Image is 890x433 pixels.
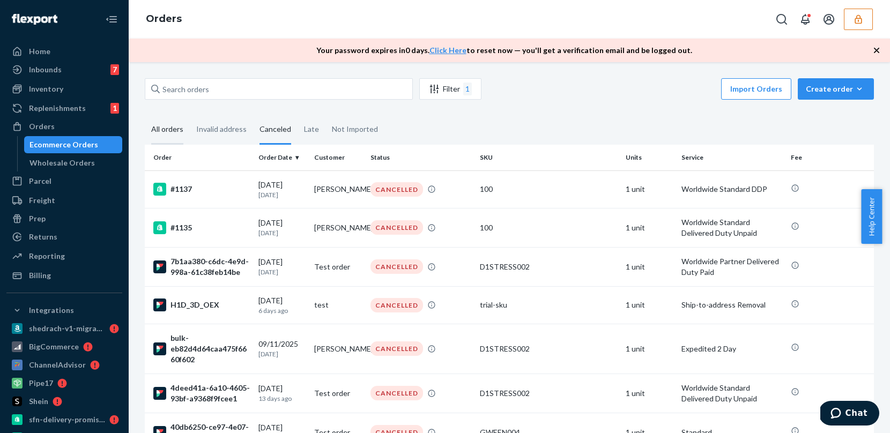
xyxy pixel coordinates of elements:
[806,84,866,94] div: Create order
[621,374,677,413] td: 1 unit
[480,184,617,195] div: 100
[370,259,423,274] div: CANCELLED
[145,78,413,100] input: Search orders
[258,295,306,315] div: [DATE]
[254,145,310,170] th: Order Date
[370,386,423,400] div: CANCELLED
[258,257,306,277] div: [DATE]
[151,115,183,145] div: All orders
[681,344,782,354] p: Expedited 2 Day
[316,45,692,56] p: Your password expires in 0 days . to reset now — you'll get a verification email and be logged out.
[153,183,250,196] div: #1137
[310,374,366,413] td: Test order
[258,306,306,315] p: 6 days ago
[463,83,472,95] div: 1
[6,61,122,78] a: Inbounds7
[29,270,51,281] div: Billing
[29,213,46,224] div: Prep
[153,333,250,365] div: bulk-eb82d4d64caa475f6660f602
[196,115,247,143] div: Invalid address
[29,46,50,57] div: Home
[621,170,677,208] td: 1 unit
[259,115,291,145] div: Canceled
[258,339,306,359] div: 09/11/2025
[420,83,481,95] div: Filter
[677,145,787,170] th: Service
[6,248,122,265] a: Reporting
[677,286,787,324] td: Ship-to-address Removal
[29,414,105,425] div: sfn-delivery-promise-test-us
[29,305,74,316] div: Integrations
[29,251,65,262] div: Reporting
[314,153,361,162] div: Customer
[153,383,250,404] div: 4deed41a-6a10-4605-93bf-a9368f9fcee1
[818,9,840,30] button: Open account menu
[6,267,122,284] a: Billing
[6,100,122,117] a: Replenishments1
[370,341,423,356] div: CANCELLED
[258,180,306,199] div: [DATE]
[153,221,250,234] div: #1135
[795,9,816,30] button: Open notifications
[681,256,782,278] p: Worldwide Partner Delivered Duty Paid
[258,267,306,277] p: [DATE]
[6,173,122,190] a: Parcel
[310,286,366,324] td: test
[258,349,306,359] p: [DATE]
[110,64,119,75] div: 7
[721,78,791,100] button: Import Orders
[6,375,122,392] a: Pipe17
[476,145,621,170] th: SKU
[258,383,306,403] div: [DATE]
[370,298,423,312] div: CANCELLED
[681,383,782,404] p: Worldwide Standard Delivered Duty Unpaid
[6,80,122,98] a: Inventory
[820,401,879,428] iframe: Opens a widget where you can chat to one of our agents
[6,320,122,337] a: shedrach-v1-migration-test
[110,103,119,114] div: 1
[771,9,792,30] button: Open Search Box
[6,228,122,245] a: Returns
[6,411,122,428] a: sfn-delivery-promise-test-us
[6,302,122,319] button: Integrations
[419,78,481,100] button: Filter
[621,145,677,170] th: Units
[29,176,51,186] div: Parcel
[29,84,63,94] div: Inventory
[29,121,55,132] div: Orders
[480,344,617,354] div: D1STRESS002
[29,378,53,389] div: Pipe17
[310,324,366,374] td: [PERSON_NAME]
[480,300,617,310] div: trial-sku
[370,182,423,197] div: CANCELLED
[101,9,122,30] button: Close Navigation
[29,360,86,370] div: ChannelAdvisor
[429,46,466,55] a: Click Here
[6,192,122,209] a: Freight
[258,394,306,403] p: 13 days ago
[621,208,677,247] td: 1 unit
[621,324,677,374] td: 1 unit
[145,145,254,170] th: Order
[621,286,677,324] td: 1 unit
[861,189,882,244] button: Help Center
[29,158,95,168] div: Wholesale Orders
[29,195,55,206] div: Freight
[29,341,79,352] div: BigCommerce
[29,396,48,407] div: Shein
[24,136,123,153] a: Ecommerce Orders
[29,232,57,242] div: Returns
[370,220,423,235] div: CANCELLED
[480,262,617,272] div: D1STRESS002
[480,388,617,399] div: D1STRESS002
[304,115,319,143] div: Late
[29,103,86,114] div: Replenishments
[29,139,98,150] div: Ecommerce Orders
[681,184,782,195] p: Worldwide Standard DDP
[6,210,122,227] a: Prep
[332,115,378,143] div: Not Imported
[137,4,190,35] ol: breadcrumbs
[310,170,366,208] td: [PERSON_NAME]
